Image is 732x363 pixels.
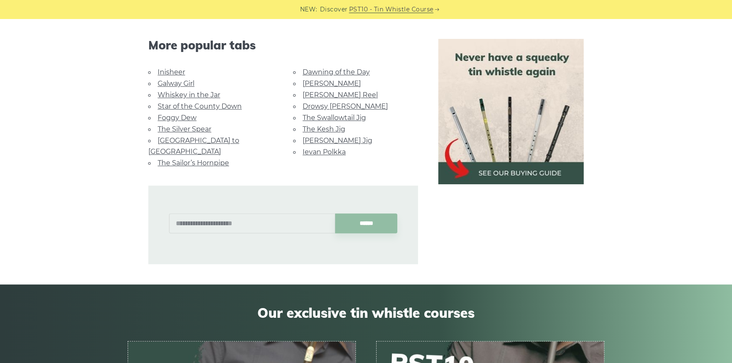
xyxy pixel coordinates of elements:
a: [PERSON_NAME] Reel [303,91,378,99]
span: More popular tabs [148,38,418,52]
a: [PERSON_NAME] Jig [303,136,372,145]
a: The Sailor’s Hornpipe [158,159,229,167]
img: tin whistle buying guide [438,39,584,184]
a: Drowsy [PERSON_NAME] [303,102,388,110]
a: The Kesh Jig [303,125,345,133]
a: Ievan Polkka [303,148,346,156]
a: PST10 - Tin Whistle Course [349,5,434,14]
span: Our exclusive tin whistle courses [128,305,604,321]
a: Galway Girl [158,79,194,87]
a: Dawning of the Day [303,68,370,76]
a: Whiskey in the Jar [158,91,220,99]
a: The Silver Spear [158,125,211,133]
a: [PERSON_NAME] [303,79,361,87]
a: [GEOGRAPHIC_DATA] to [GEOGRAPHIC_DATA] [148,136,239,156]
a: The Swallowtail Jig [303,114,366,122]
span: NEW: [300,5,317,14]
a: Star of the County Down [158,102,242,110]
a: Foggy Dew [158,114,197,122]
span: Discover [320,5,348,14]
a: Inisheer [158,68,185,76]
